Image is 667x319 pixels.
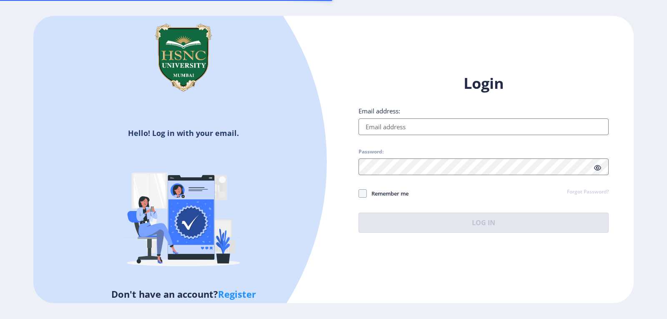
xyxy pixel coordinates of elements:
label: Password: [359,148,384,155]
input: Email address [359,118,609,135]
label: Email address: [359,107,400,115]
h1: Login [359,73,609,93]
a: Register [218,288,256,300]
img: Verified-rafiki.svg [110,141,256,287]
h5: Don't have an account? [40,287,327,301]
span: Remember me [367,188,409,198]
button: Log In [359,213,609,233]
img: hsnc.png [142,16,225,99]
a: Forgot Password? [567,188,609,196]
